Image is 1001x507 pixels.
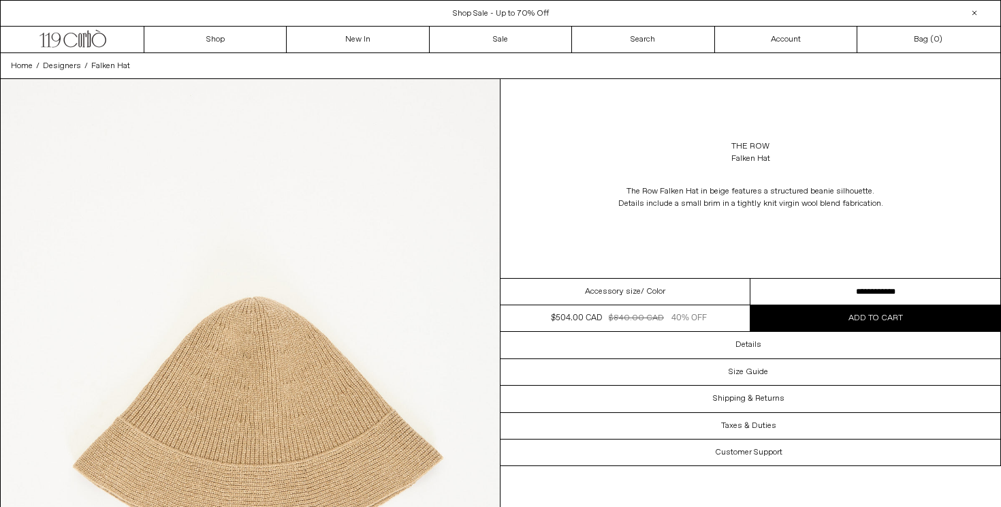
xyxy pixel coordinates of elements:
h3: Customer Support [715,448,782,457]
span: / [36,60,39,72]
button: Add to cart [750,305,1000,331]
h3: Size Guide [729,367,768,377]
a: Shop Sale - Up to 70% Off [453,8,549,19]
div: $840.00 CAD [609,312,664,324]
div: 40% OFF [671,312,707,324]
span: ) [934,33,942,46]
span: Home [11,61,33,72]
span: / [84,60,88,72]
div: Falken Hat [731,153,770,165]
span: Add to cart [848,313,903,324]
h3: Shipping & Returns [713,394,784,403]
span: 0 [934,34,939,45]
span: Falken Hat [91,61,130,72]
a: Designers [43,60,81,72]
a: The Row [731,140,769,153]
p: The Row Falken Hat in beige features a structured beanie silhouette. Details include a small brim... [614,179,887,217]
span: Accessory size [585,286,641,298]
a: Account [715,27,857,52]
a: Search [572,27,714,52]
a: Bag () [857,27,1000,52]
span: Designers [43,61,81,72]
h3: Taxes & Duties [721,421,776,431]
a: Home [11,60,33,72]
a: Falken Hat [91,60,130,72]
h3: Details [735,340,761,350]
div: $504.00 CAD [551,312,602,324]
a: New In [287,27,429,52]
a: Sale [430,27,572,52]
span: / Color [641,286,665,298]
a: Shop [144,27,287,52]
